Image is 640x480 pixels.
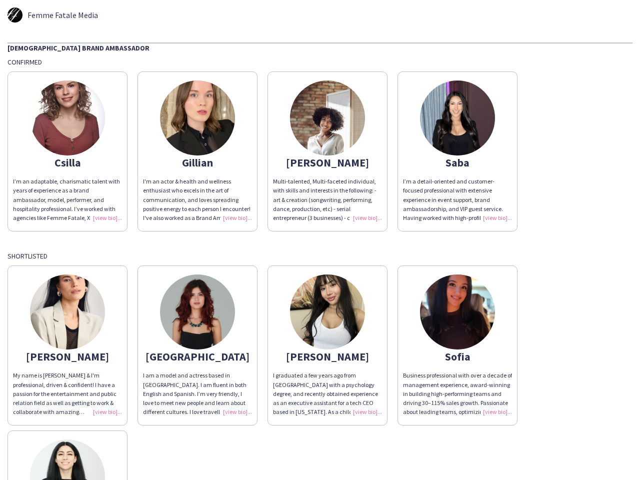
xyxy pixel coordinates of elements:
[403,352,512,361] div: Sofia
[7,42,632,52] div: [DEMOGRAPHIC_DATA] Brand Ambassador
[403,371,512,416] div: Business professional with over a decade of management experience, award-winning in building high...
[143,158,252,167] div: Gillian
[13,177,122,222] div: I’m an adaptable, charismatic talent with years of experience as a brand ambassador, model, perfo...
[13,158,122,167] div: Csilla
[143,177,251,239] span: I'm an actor & health and wellness enthusiast who excels in the art of communication, and loves s...
[13,352,122,361] div: [PERSON_NAME]
[403,177,512,222] div: I’m a detail-oriented and customer-focused professional with extensive experience in event suppor...
[143,371,252,416] div: I am a model and actress based in [GEOGRAPHIC_DATA]. I am fluent in both English and Spanish. I’m...
[27,10,98,19] span: Femme Fatale Media
[160,274,235,349] img: thumb-35fa3feb-fcf2-430b-b907-b0b90241f34d.jpg
[273,177,382,222] div: Multi-talented, Multi-faceted individual, with skills and interests in the following: - art & cre...
[273,158,382,167] div: [PERSON_NAME]
[30,80,105,155] img: thumb-526dc572-1bf3-40d4-a38a-5d3a078f091f.jpg
[160,80,235,155] img: thumb-686ed2b01dae5.jpeg
[13,371,122,416] div: My name is [PERSON_NAME] & I'm professional, driven & confident! I have a passion for the enterta...
[7,57,632,66] div: Confirmed
[273,352,382,361] div: [PERSON_NAME]
[420,274,495,349] img: thumb-4404051c-6014-4609-84ce-abbf3c8e62f3.jpg
[7,7,22,22] img: thumb-5d261e8036265.jpg
[273,371,382,416] div: I graduated a few years ago from [GEOGRAPHIC_DATA] with a psychology degree, and recently obtaine...
[7,251,632,260] div: Shortlisted
[143,352,252,361] div: [GEOGRAPHIC_DATA]
[290,80,365,155] img: thumb-ccd8f9e4-34f5-45c6-b702-e2d621c1b25d.jpg
[420,80,495,155] img: thumb-687557a3ccd97.jpg
[290,274,365,349] img: thumb-4ef09eab-5109-47b9-bb7f-77f7103c1f44.jpg
[403,158,512,167] div: Saba
[30,274,105,349] img: thumb-68a7447e5e02d.png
